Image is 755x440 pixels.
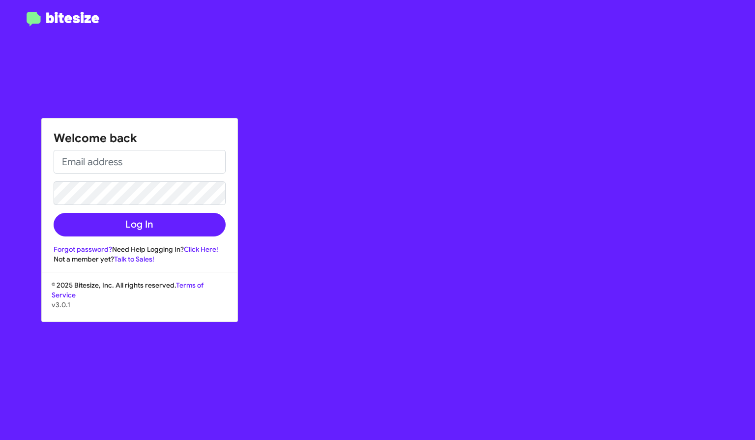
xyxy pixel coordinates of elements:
div: Not a member yet? [54,254,226,264]
a: Talk to Sales! [114,255,154,264]
a: Terms of Service [52,281,203,299]
h1: Welcome back [54,130,226,146]
input: Email address [54,150,226,174]
div: Need Help Logging In? [54,244,226,254]
p: v3.0.1 [52,300,228,310]
a: Forgot password? [54,245,112,254]
button: Log In [54,213,226,236]
a: Click Here! [184,245,218,254]
div: © 2025 Bitesize, Inc. All rights reserved. [42,280,237,322]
